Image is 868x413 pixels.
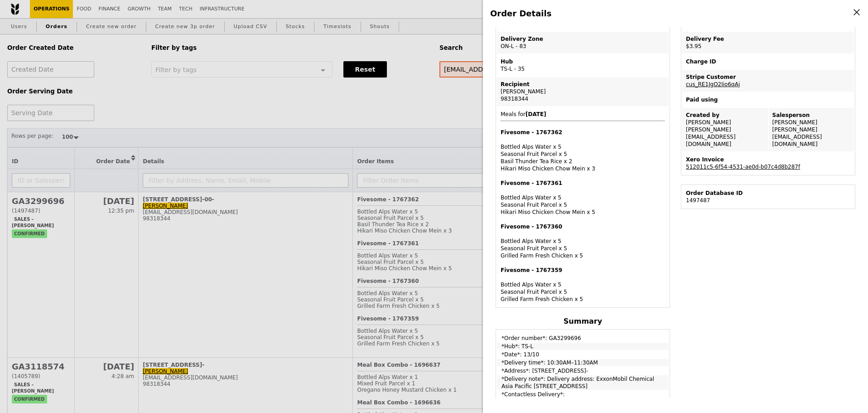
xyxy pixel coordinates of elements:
div: Created by [686,112,764,119]
td: *Contactless Delivery*: [497,391,669,398]
td: *Hub*: TS-L [497,343,669,350]
h4: Summary [496,317,670,326]
a: 512011c5-6f54-4531-ae0d-b07c4d8b287f [686,164,800,170]
h4: Fivesome - 1767359 [501,267,665,274]
div: Bottled Alps Water x 5 Seasonal Fruit Parcel x 5 Grilled Farm Fresh Chicken x 5 [501,223,665,259]
td: [PERSON_NAME] [PERSON_NAME][EMAIL_ADDRESS][DOMAIN_NAME] [682,108,768,151]
td: *Delivery time*: 10:30AM–11:30AM [497,359,669,366]
div: Bottled Alps Water x 5 Seasonal Fruit Parcel x 5 Basil Thunder Tea Rice x 2 Hikari Miso Chicken C... [501,129,665,172]
td: 1497487 [682,186,854,208]
td: *Date*: 13/10 [497,351,669,358]
div: Order Database ID [686,189,850,197]
div: Stripe Customer [686,73,850,81]
a: cus_RE1JgO2Iio6qAj [686,81,740,87]
td: *Address*: [STREET_ADDRESS]- [497,367,669,374]
h4: Fivesome - 1767361 [501,180,665,187]
td: *Delivery note*: Delivery address: ExxonMobil Chemical Asia Pacific [STREET_ADDRESS] [497,375,669,390]
div: Bottled Alps Water x 5 Seasonal Fruit Parcel x 5 Hikari Miso Chicken Chow Mein x 5 [501,180,665,216]
div: 98318344 [501,95,665,102]
div: Charge ID [686,58,850,65]
div: Paid using [686,96,850,103]
b: [DATE] [526,111,546,117]
span: Meals for [501,111,665,303]
td: [PERSON_NAME] [PERSON_NAME][EMAIL_ADDRESS][DOMAIN_NAME] [769,108,854,151]
div: Recipient [501,81,665,88]
div: Salesperson [772,112,851,119]
span: Order Details [490,9,551,18]
div: Delivery Zone [501,35,665,43]
div: Xero Invoice [686,156,850,163]
div: Hub [501,58,665,65]
div: [PERSON_NAME] [501,88,665,95]
td: $3.95 [682,32,854,53]
h4: Fivesome - 1767362 [501,129,665,136]
h4: Fivesome - 1767360 [501,223,665,230]
td: *Order number*: GA3299696 [497,330,669,342]
td: TS-L - 35 [497,54,669,76]
div: Bottled Alps Water x 5 Seasonal Fruit Parcel x 5 Grilled Farm Fresh Chicken x 5 [501,267,665,303]
div: Delivery Fee [686,35,850,43]
td: ON-L - 83 [497,32,669,53]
